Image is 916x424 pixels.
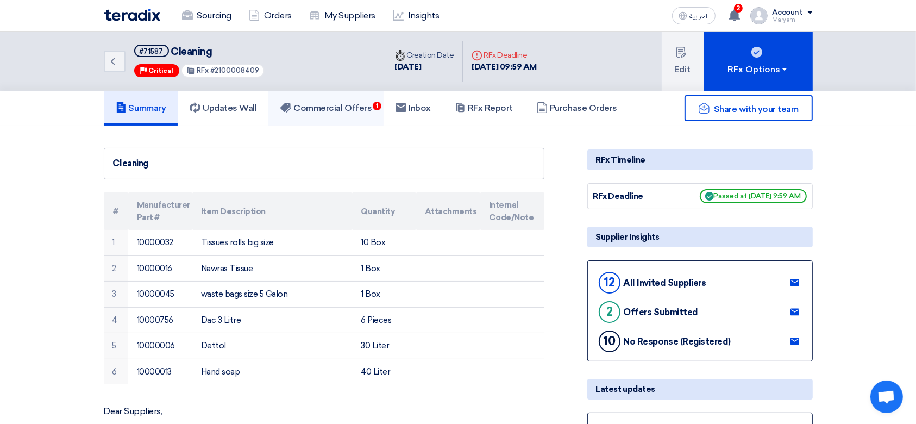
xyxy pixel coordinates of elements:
div: [DATE] [395,61,454,73]
td: 40 Liter [352,359,416,384]
span: Cleaning [171,46,212,58]
a: Commercial Offers1 [268,91,384,126]
span: العربية [689,13,709,20]
div: Maryam [772,17,813,23]
td: Dettol [192,333,352,359]
td: 5 [104,333,128,359]
td: 10000032 [128,230,192,255]
a: My Suppliers [300,4,384,28]
td: 1 Box [352,255,416,282]
div: Account [772,8,803,17]
td: waste bags size 5 Galon [192,282,352,308]
h5: RFx Report [455,103,513,114]
a: Summary [104,91,178,126]
div: RFx Options [727,63,789,76]
div: Supplier Insights [587,227,813,247]
div: RFx Deadline [472,49,537,61]
span: 2 [734,4,743,13]
th: Quantity [352,192,416,230]
div: Latest updates [587,379,813,400]
div: Cleaning [113,157,535,170]
td: 10000016 [128,255,192,282]
div: RFx Deadline [593,190,675,203]
div: Offers Submitted [624,307,698,317]
span: 1 [373,102,381,110]
span: #2100008409 [210,66,259,74]
td: 6 Pieces [352,307,416,333]
a: Orders [240,4,300,28]
td: 3 [104,282,128,308]
div: 12 [599,272,620,294]
td: 10 Box [352,230,416,255]
span: Critical [149,67,174,74]
h5: Updates Wall [190,103,256,114]
a: Insights [384,4,448,28]
span: RFx [197,66,209,74]
td: 10000045 [128,282,192,308]
div: All Invited Suppliers [624,278,706,288]
div: [DATE] 09:59 AM [472,61,537,73]
h5: Summary [116,103,166,114]
div: RFx Timeline [587,149,813,170]
div: Creation Date [395,49,454,61]
h5: Cleaning [134,45,265,58]
td: 1 [104,230,128,255]
h5: Commercial Offers [280,103,372,114]
button: العربية [672,7,716,24]
h5: Inbox [396,103,431,114]
td: Tissues rolls big size [192,230,352,255]
td: 1 Box [352,282,416,308]
th: Manufacturer Part # [128,192,192,230]
td: Dac 3 Litre [192,307,352,333]
h5: Purchase Orders [537,103,617,114]
td: Nawras Tissue [192,255,352,282]
button: Edit [662,32,704,91]
img: Teradix logo [104,9,160,21]
div: Open chat [870,381,903,413]
div: #71587 [140,48,164,55]
th: Internal Code/Note [480,192,544,230]
div: 2 [599,301,620,323]
td: 10000756 [128,307,192,333]
span: Share with your team [714,104,798,114]
td: 10000006 [128,333,192,359]
span: Passed at [DATE] 9:59 AM [700,189,807,203]
button: RFx Options [704,32,813,91]
div: 10 [599,331,620,352]
img: profile_test.png [750,7,768,24]
a: Purchase Orders [525,91,629,126]
th: Attachments [416,192,480,230]
th: Item Description [192,192,352,230]
p: Dear Suppliers, [104,406,544,417]
a: RFx Report [443,91,525,126]
div: No Response (Registered) [624,336,731,347]
td: Hand soap [192,359,352,384]
td: 4 [104,307,128,333]
td: 2 [104,255,128,282]
a: Updates Wall [178,91,268,126]
td: 6 [104,359,128,384]
th: # [104,192,128,230]
td: 10000013 [128,359,192,384]
td: 30 Liter [352,333,416,359]
a: Inbox [384,91,443,126]
a: Sourcing [173,4,240,28]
